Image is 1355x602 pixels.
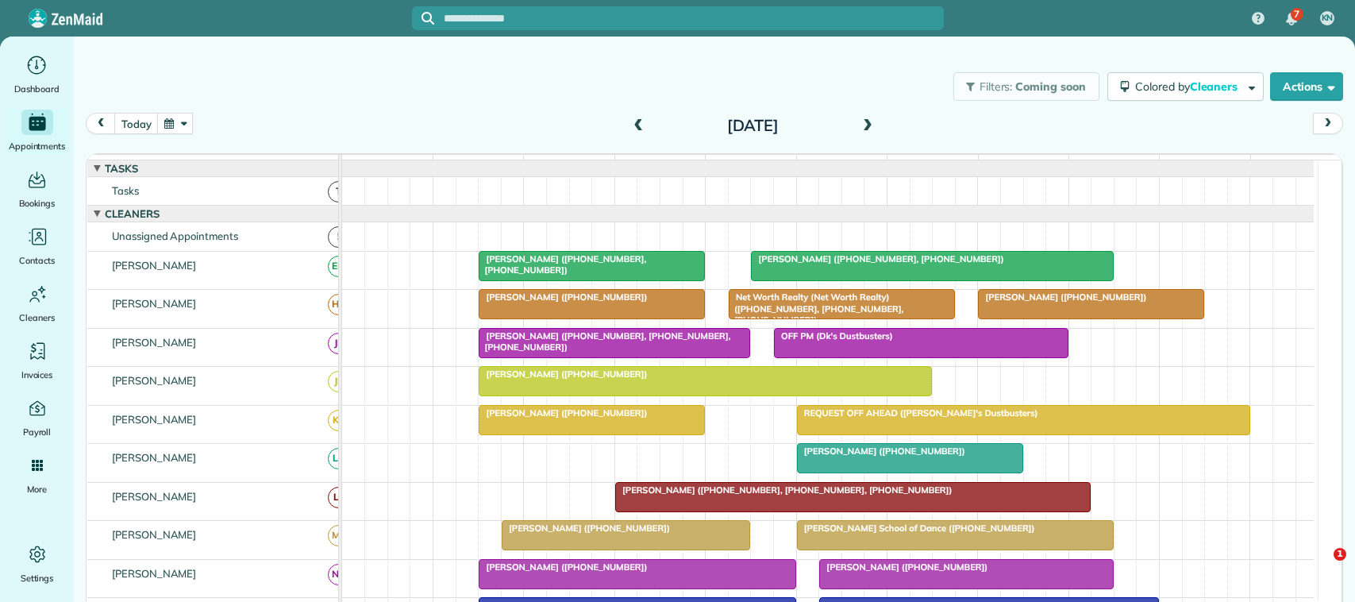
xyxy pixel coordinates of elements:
[6,224,67,268] a: Contacts
[478,561,648,573] span: [PERSON_NAME] ([PHONE_NUMBER])
[796,446,966,457] span: [PERSON_NAME] ([PHONE_NUMBER])
[328,333,349,354] span: JB
[501,523,671,534] span: [PERSON_NAME] ([PHONE_NUMBER])
[86,113,116,134] button: prev
[19,253,55,268] span: Contacts
[6,110,67,154] a: Appointments
[478,330,730,353] span: [PERSON_NAME] ([PHONE_NUMBER], [PHONE_NUMBER], [PHONE_NUMBER])
[6,396,67,440] a: Payroll
[109,374,200,387] span: [PERSON_NAME]
[1135,79,1243,94] span: Colored by
[328,294,349,315] span: HC
[433,158,463,171] span: 8am
[1334,548,1346,561] span: 1
[21,570,54,586] span: Settings
[9,138,66,154] span: Appointments
[653,117,852,134] h2: [DATE]
[328,181,349,203] span: T
[412,12,434,25] button: Focus search
[14,81,60,97] span: Dashboard
[109,451,200,464] span: [PERSON_NAME]
[977,291,1147,303] span: [PERSON_NAME] ([PHONE_NUMBER])
[109,259,200,272] span: [PERSON_NAME]
[21,367,53,383] span: Invoices
[1190,79,1241,94] span: Cleaners
[102,162,141,175] span: Tasks
[614,484,953,496] span: [PERSON_NAME] ([PHONE_NUMBER], [PHONE_NUMBER], [PHONE_NUMBER])
[980,79,1013,94] span: Filters:
[524,158,553,171] span: 9am
[23,424,52,440] span: Payroll
[818,561,988,573] span: [PERSON_NAME] ([PHONE_NUMBER])
[328,410,349,431] span: KB
[19,195,56,211] span: Bookings
[1313,113,1343,134] button: next
[706,158,741,171] span: 11am
[796,523,1036,534] span: [PERSON_NAME] School of Dance ([PHONE_NUMBER])
[478,369,648,380] span: [PERSON_NAME] ([PHONE_NUMBER])
[328,448,349,469] span: LS
[328,564,349,585] span: NN
[342,158,371,171] span: 7am
[1270,72,1343,101] button: Actions
[6,52,67,97] a: Dashboard
[615,158,651,171] span: 10am
[887,158,915,171] span: 1pm
[6,338,67,383] a: Invoices
[6,167,67,211] a: Bookings
[1107,72,1264,101] button: Colored byCleaners
[6,542,67,586] a: Settings
[102,207,163,220] span: Cleaners
[114,113,158,134] button: today
[728,291,903,326] span: Net Worth Realty (Net Worth Realty) ([PHONE_NUMBER], [PHONE_NUMBER], [PHONE_NUMBER])
[109,336,200,349] span: [PERSON_NAME]
[1275,2,1308,37] div: 7 unread notifications
[1015,79,1087,94] span: Coming soon
[773,330,894,342] span: OFF PM (Dk's Dustbusters)
[478,253,646,276] span: [PERSON_NAME] ([PHONE_NUMBER], [PHONE_NUMBER])
[328,256,349,277] span: EM
[109,490,200,503] span: [PERSON_NAME]
[422,12,434,25] svg: Focus search
[1322,12,1334,25] span: KN
[328,226,349,248] span: !
[1160,158,1188,171] span: 4pm
[797,158,831,171] span: 12pm
[1294,8,1299,21] span: 7
[109,184,142,197] span: Tasks
[109,230,241,242] span: Unassigned Appointments
[750,253,1004,264] span: [PERSON_NAME] ([PHONE_NUMBER], [PHONE_NUMBER])
[478,291,648,303] span: [PERSON_NAME] ([PHONE_NUMBER])
[6,281,67,326] a: Cleaners
[328,487,349,508] span: LF
[109,413,200,426] span: [PERSON_NAME]
[1069,158,1097,171] span: 3pm
[1301,548,1339,586] iframe: Intercom live chat
[19,310,55,326] span: Cleaners
[328,371,349,392] span: JR
[109,528,200,541] span: [PERSON_NAME]
[27,481,47,497] span: More
[109,567,200,580] span: [PERSON_NAME]
[979,158,1007,171] span: 2pm
[1251,158,1279,171] span: 5pm
[109,297,200,310] span: [PERSON_NAME]
[796,407,1039,419] span: REQUEST OFF AHEAD ([PERSON_NAME]'s Dustbusters)
[328,525,349,546] span: MB
[478,407,648,419] span: [PERSON_NAME] ([PHONE_NUMBER])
